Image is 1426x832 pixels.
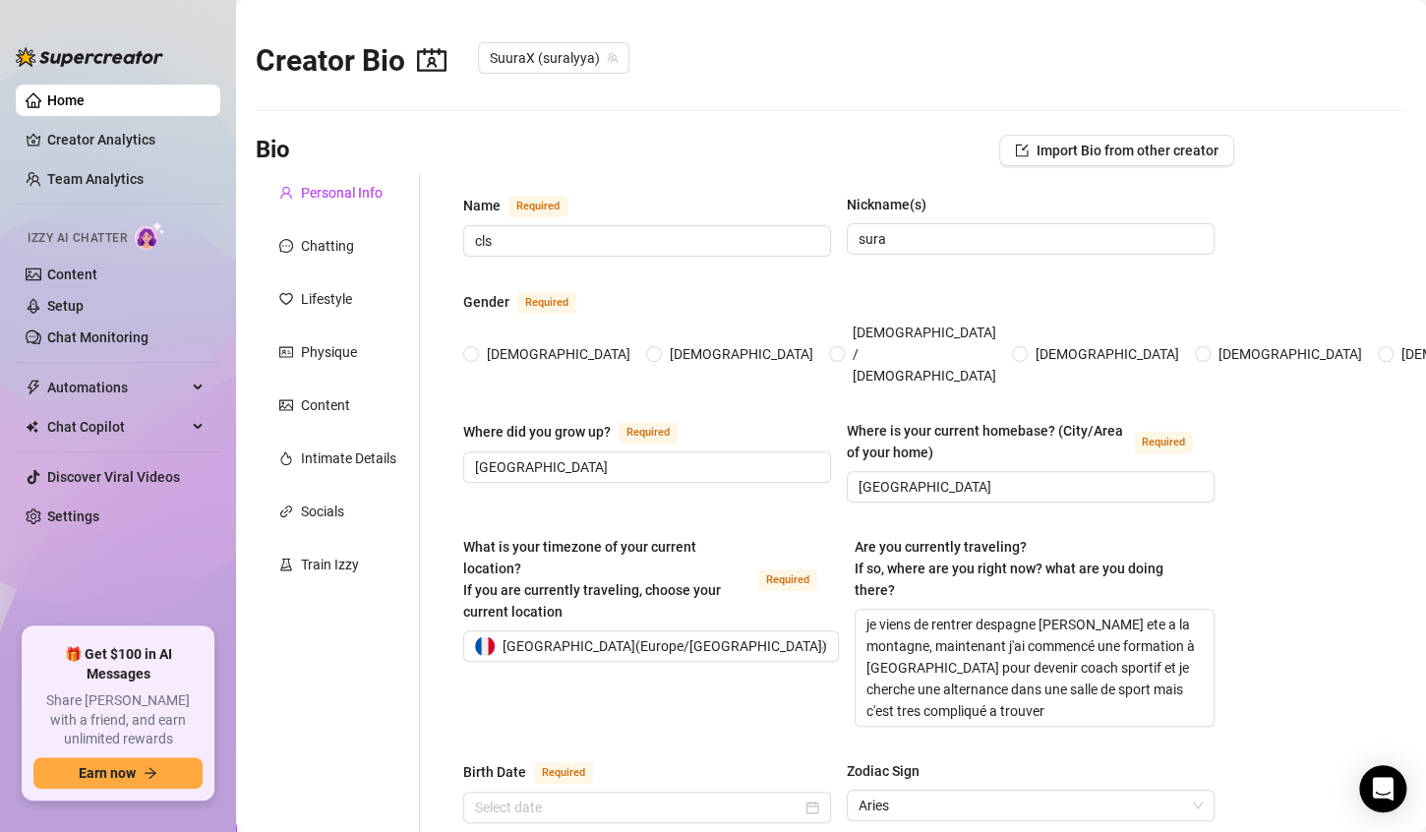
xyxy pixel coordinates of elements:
div: Physique [301,341,357,363]
div: Where is your current homebase? (City/Area of your home) [847,420,1126,463]
div: Name [463,195,501,216]
span: link [279,505,293,518]
div: Open Intercom Messenger [1359,765,1406,812]
span: contacts [417,45,446,75]
a: Discover Viral Videos [47,469,180,485]
button: Import Bio from other creator [999,135,1234,166]
span: Required [1134,432,1193,453]
a: Chat Monitoring [47,329,149,345]
span: experiment [279,558,293,571]
a: Setup [47,298,84,314]
span: Share [PERSON_NAME] with a friend, and earn unlimited rewards [33,691,203,749]
img: Chat Copilot [26,420,38,434]
span: picture [279,398,293,412]
div: Gender [463,291,509,313]
button: Earn nowarrow-right [33,757,203,789]
span: What is your timezone of your current location? If you are currently traveling, choose your curre... [463,539,721,620]
a: Content [47,267,97,282]
span: Izzy AI Chatter [28,229,127,248]
span: message [279,239,293,253]
a: Team Analytics [47,171,144,187]
input: Where is your current homebase? (City/Area of your home) [859,476,1199,498]
span: [DEMOGRAPHIC_DATA] [479,343,638,365]
textarea: je viens de rentrer despagne [PERSON_NAME] ete a la montagne, maintenant j'ai commencé une format... [856,610,1214,726]
span: [DEMOGRAPHIC_DATA] / [DEMOGRAPHIC_DATA] [845,322,1004,386]
label: Name [463,194,589,217]
span: heart [279,292,293,306]
h3: Bio [256,135,290,166]
span: SuuraX (suralyya) [490,43,618,73]
span: Required [517,292,576,314]
div: Where did you grow up? [463,421,611,443]
input: Where did you grow up? [475,456,815,478]
div: Lifestyle [301,288,352,310]
span: Are you currently traveling? If so, where are you right now? what are you doing there? [855,539,1163,598]
span: [DEMOGRAPHIC_DATA] [1211,343,1370,365]
span: thunderbolt [26,380,41,395]
span: arrow-right [144,766,157,780]
span: Import Bio from other creator [1037,143,1218,158]
span: team [607,52,619,64]
span: user [279,186,293,200]
span: [DEMOGRAPHIC_DATA] [1028,343,1187,365]
span: Aries [859,791,1203,820]
span: [DEMOGRAPHIC_DATA] [662,343,821,365]
div: Content [301,394,350,416]
span: Required [534,762,593,784]
img: AI Chatter [135,221,165,250]
div: Nickname(s) [847,194,926,215]
span: 🎁 Get $100 in AI Messages [33,645,203,683]
label: Zodiac Sign [847,760,933,782]
input: Name [475,230,815,252]
div: Chatting [301,235,354,257]
a: Creator Analytics [47,124,205,155]
div: Socials [301,501,344,522]
span: Required [758,569,817,591]
span: import [1015,144,1029,157]
div: Zodiac Sign [847,760,920,782]
label: Gender [463,290,598,314]
img: fr [475,636,495,656]
div: Birth Date [463,761,526,783]
span: Automations [47,372,187,403]
span: Required [619,422,678,444]
h2: Creator Bio [256,42,446,80]
span: idcard [279,345,293,359]
span: [GEOGRAPHIC_DATA] ( Europe/[GEOGRAPHIC_DATA] ) [503,631,827,661]
label: Where did you grow up? [463,420,699,444]
label: Where is your current homebase? (City/Area of your home) [847,420,1215,463]
a: Home [47,92,85,108]
span: fire [279,451,293,465]
label: Birth Date [463,760,615,784]
img: logo-BBDzfeDw.svg [16,47,163,67]
input: Birth Date [475,797,802,818]
div: Personal Info [301,182,383,204]
a: Settings [47,508,99,524]
label: Nickname(s) [847,194,940,215]
span: Chat Copilot [47,411,187,443]
div: Train Izzy [301,554,359,575]
div: Intimate Details [301,447,396,469]
span: Required [508,196,567,217]
input: Nickname(s) [859,228,1199,250]
span: Earn now [79,765,136,781]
